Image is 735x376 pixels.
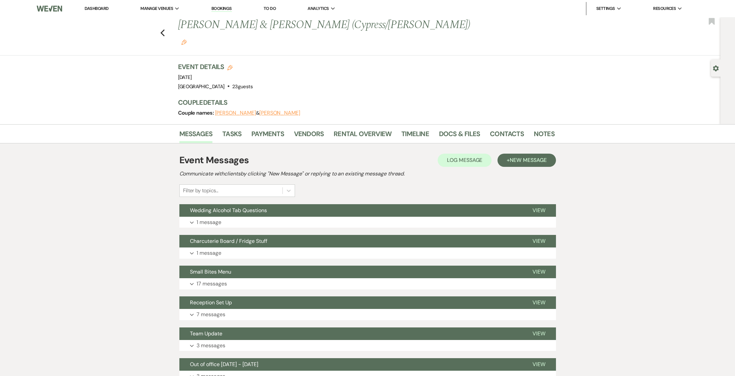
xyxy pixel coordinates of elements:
[533,268,545,275] span: View
[222,129,241,143] a: Tasks
[596,5,615,12] span: Settings
[179,340,556,351] button: 3 messages
[178,83,225,90] span: [GEOGRAPHIC_DATA]
[294,129,324,143] a: Vendors
[179,278,556,289] button: 17 messages
[522,327,556,340] button: View
[522,266,556,278] button: View
[713,65,719,71] button: Open lead details
[259,110,300,116] button: [PERSON_NAME]
[232,83,253,90] span: 23 guests
[334,129,391,143] a: Rental Overview
[179,247,556,259] button: 1 message
[401,129,429,143] a: Timeline
[522,296,556,309] button: View
[211,6,232,12] a: Bookings
[179,204,522,217] button: Wedding Alcohol Tab Questions
[179,129,213,143] a: Messages
[215,110,256,116] button: [PERSON_NAME]
[179,309,556,320] button: 7 messages
[510,157,546,164] span: New Message
[197,280,227,288] p: 17 messages
[140,5,173,12] span: Manage Venues
[264,6,276,11] a: To Do
[190,207,267,214] span: Wedding Alcohol Tab Questions
[178,62,253,71] h3: Event Details
[533,238,545,244] span: View
[178,109,215,116] span: Couple names:
[37,2,62,16] img: Weven Logo
[85,6,108,11] a: Dashboard
[179,296,522,309] button: Reception Set Up
[308,5,329,12] span: Analytics
[197,218,221,227] p: 1 message
[179,358,522,371] button: Out of office [DATE] - [DATE]
[190,361,258,368] span: Out of office [DATE] - [DATE]
[197,249,221,257] p: 1 message
[179,217,556,228] button: 1 message
[190,238,267,244] span: Charcuterie Board / Fridge Stuff
[497,154,556,167] button: +New Message
[522,235,556,247] button: View
[215,110,300,116] span: &
[438,154,492,167] button: Log Message
[533,330,545,337] span: View
[447,157,482,164] span: Log Message
[533,299,545,306] span: View
[490,129,524,143] a: Contacts
[197,310,225,319] p: 7 messages
[181,39,187,45] button: Edit
[179,153,249,167] h1: Event Messages
[534,129,555,143] a: Notes
[190,268,231,275] span: Small Bites Menu
[178,74,192,81] span: [DATE]
[179,235,522,247] button: Charcuterie Board / Fridge Stuff
[183,187,218,195] div: Filter by topics...
[179,170,556,178] h2: Communicate with clients by clicking "New Message" or replying to an existing message thread.
[179,327,522,340] button: Team Update
[653,5,676,12] span: Resources
[522,358,556,371] button: View
[439,129,480,143] a: Docs & Files
[190,330,222,337] span: Team Update
[533,361,545,368] span: View
[190,299,232,306] span: Reception Set Up
[178,98,548,107] h3: Couple Details
[251,129,284,143] a: Payments
[178,17,474,49] h1: [PERSON_NAME] & [PERSON_NAME] (Cypress/[PERSON_NAME])
[179,266,522,278] button: Small Bites Menu
[197,341,225,350] p: 3 messages
[522,204,556,217] button: View
[533,207,545,214] span: View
